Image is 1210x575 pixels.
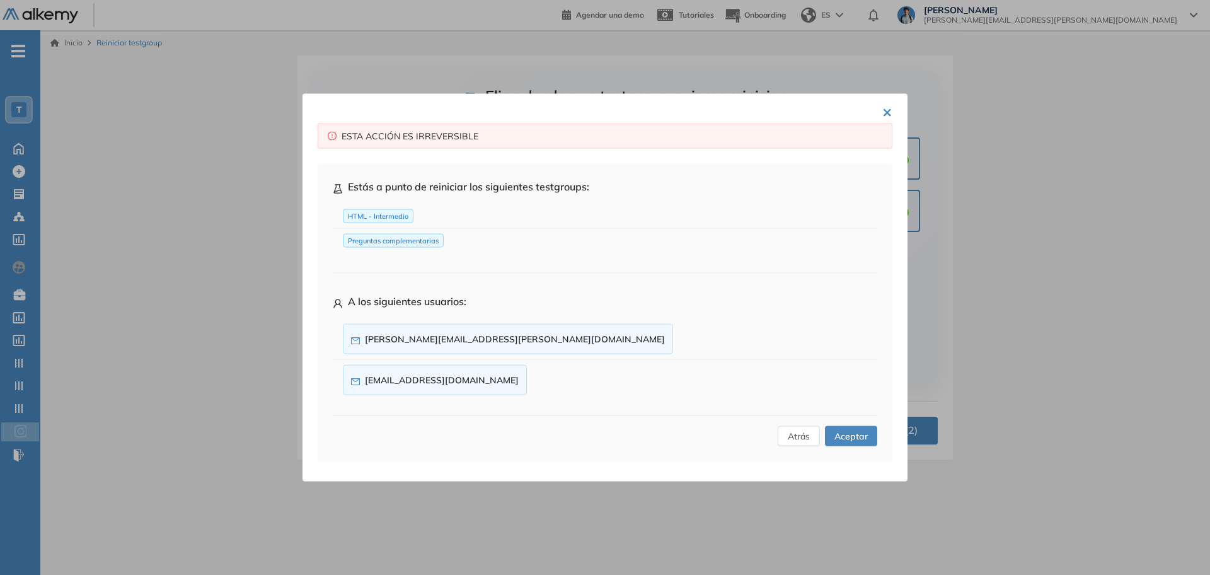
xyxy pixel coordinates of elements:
[343,209,413,223] span: HTML - Intermedio
[333,179,877,194] h5: Estás a punto de reiniciar los siguientes testgroups:
[343,234,444,248] span: Preguntas complementarias
[333,294,877,309] h5: A los siguientes usuarios:
[328,132,337,141] span: exclamation-circle
[351,378,360,386] span: mail
[1147,514,1210,575] div: Widget de chat
[333,184,343,194] span: experiment
[825,426,877,446] button: Aceptar
[365,334,665,345] strong: [PERSON_NAME][EMAIL_ADDRESS][PERSON_NAME][DOMAIN_NAME]
[342,129,882,143] div: ESTA ACCIÓN ES IRREVERSIBLE
[351,337,360,346] span: mail
[1147,514,1210,575] iframe: Chat Widget
[834,429,868,443] span: Aceptar
[778,426,820,446] button: Atrás
[333,299,343,309] span: user
[365,375,519,386] strong: [EMAIL_ADDRESS][DOMAIN_NAME]
[882,99,892,124] button: ×
[788,429,810,443] span: Atrás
